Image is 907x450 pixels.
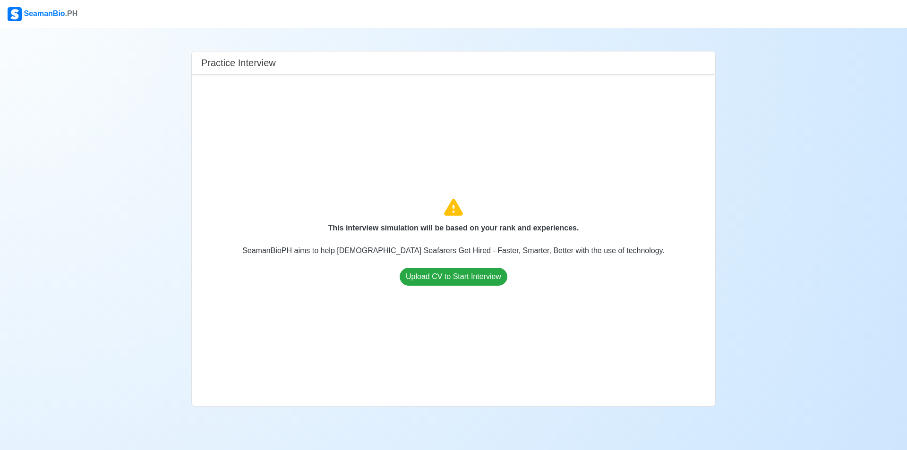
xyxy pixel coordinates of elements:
span: .PH [65,9,78,17]
p: This interview simulation will be based on your rank and experiences. [328,222,579,234]
div: SeamanBio [8,7,77,21]
img: Logo [8,7,22,21]
h5: Practice Interview [201,57,276,68]
button: Upload CV to Start Interview [400,268,507,286]
p: SeamanBioPH aims to help [DEMOGRAPHIC_DATA] Seafarers Get Hired - Faster, Smarter, Better with th... [242,245,665,256]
